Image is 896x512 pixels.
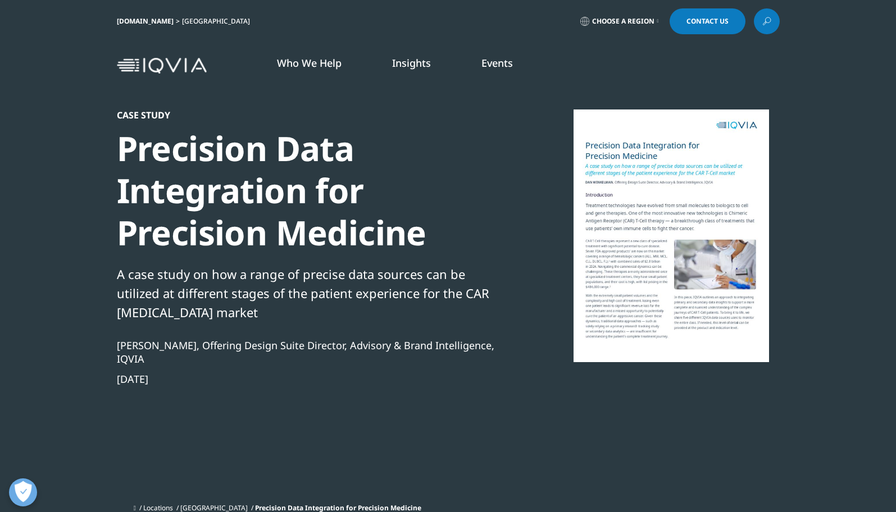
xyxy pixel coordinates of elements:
[670,8,745,34] a: Contact Us
[117,16,174,26] a: [DOMAIN_NAME]
[686,18,729,25] span: Contact Us
[9,478,37,506] button: Open Preferences
[117,127,502,254] div: Precision Data Integration for Precision Medicine
[117,372,502,386] div: [DATE]
[182,17,254,26] div: [GEOGRAPHIC_DATA]
[117,58,207,74] img: IQVIA Healthcare Information Technology and Pharma Clinical Research Company
[392,56,431,70] a: Insights
[277,56,342,70] a: Who We Help
[117,264,502,322] div: A case study on how a range of precise data sources can be utilized at different stages of the pa...
[592,17,654,26] span: Choose a Region
[117,339,502,365] div: [PERSON_NAME], Offering Design Suite Director, Advisory & Brand Intelligence, IQVIA
[117,109,502,121] div: Case Study
[211,39,780,92] nav: Primary
[481,56,513,70] a: Events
